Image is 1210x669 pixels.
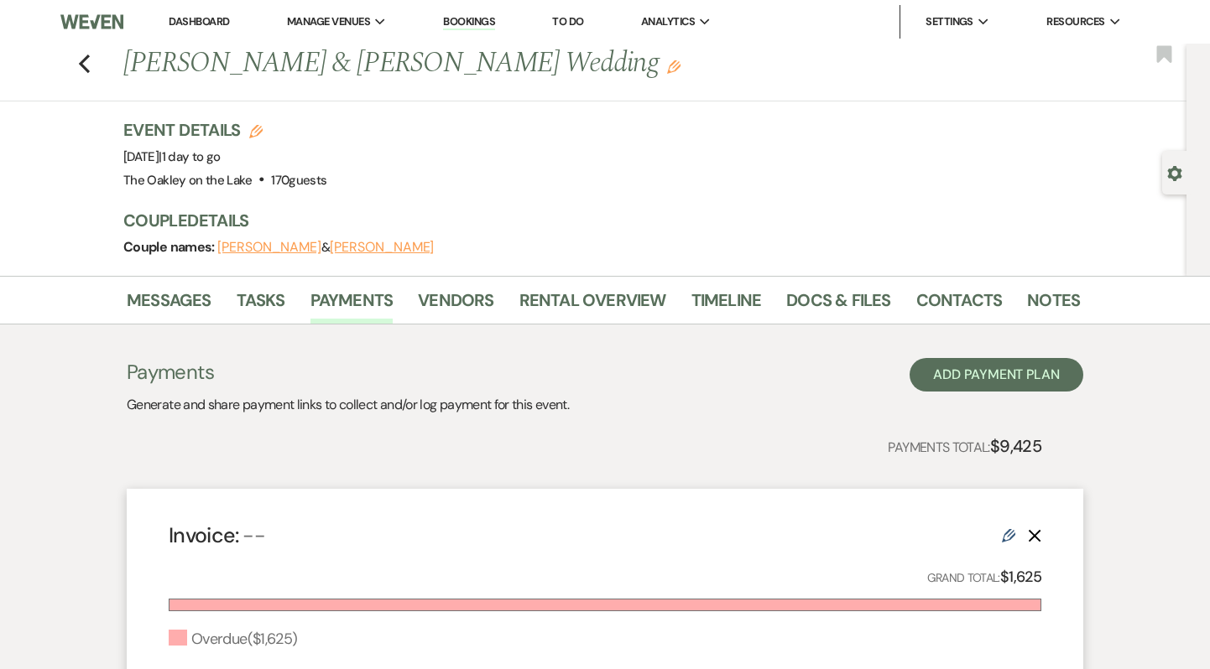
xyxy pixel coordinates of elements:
h3: Event Details [123,118,327,142]
a: Contacts [916,287,1003,324]
span: The Oakley on the Lake [123,172,252,189]
span: 170 guests [271,172,326,189]
h3: Couple Details [123,209,1063,232]
a: Messages [127,287,211,324]
span: Analytics [641,13,695,30]
strong: $9,425 [990,435,1041,457]
button: [PERSON_NAME] [330,241,434,254]
h1: [PERSON_NAME] & [PERSON_NAME] Wedding [123,44,875,84]
a: Notes [1027,287,1080,324]
button: Open lead details [1167,164,1182,180]
span: Manage Venues [287,13,370,30]
a: Payments [310,287,394,324]
span: | [159,148,220,165]
button: Edit [667,59,681,74]
a: Docs & Files [786,287,890,324]
a: To Do [552,14,583,29]
p: Payments Total: [888,433,1041,459]
span: 1 day to go [162,148,221,165]
h3: Payments [127,358,569,386]
span: -- [243,521,265,549]
a: Dashboard [169,14,229,29]
a: Timeline [691,287,762,324]
button: Add Payment Plan [910,358,1083,392]
p: Grand Total: [927,565,1042,589]
img: Weven Logo [60,4,123,39]
p: Generate and share payment links to collect and/or log payment for this event. [127,394,569,416]
a: Tasks [237,287,285,324]
span: Settings [926,13,973,30]
a: Bookings [443,14,495,30]
a: Rental Overview [519,287,666,324]
strong: $1,625 [1000,567,1041,587]
span: [DATE] [123,148,221,165]
h4: Invoice: [169,521,265,550]
span: & [217,239,434,256]
span: Resources [1046,13,1104,30]
div: Overdue ( $1,625 ) [169,628,297,651]
a: Vendors [418,287,493,324]
span: Couple names: [123,238,217,256]
button: [PERSON_NAME] [217,241,321,254]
